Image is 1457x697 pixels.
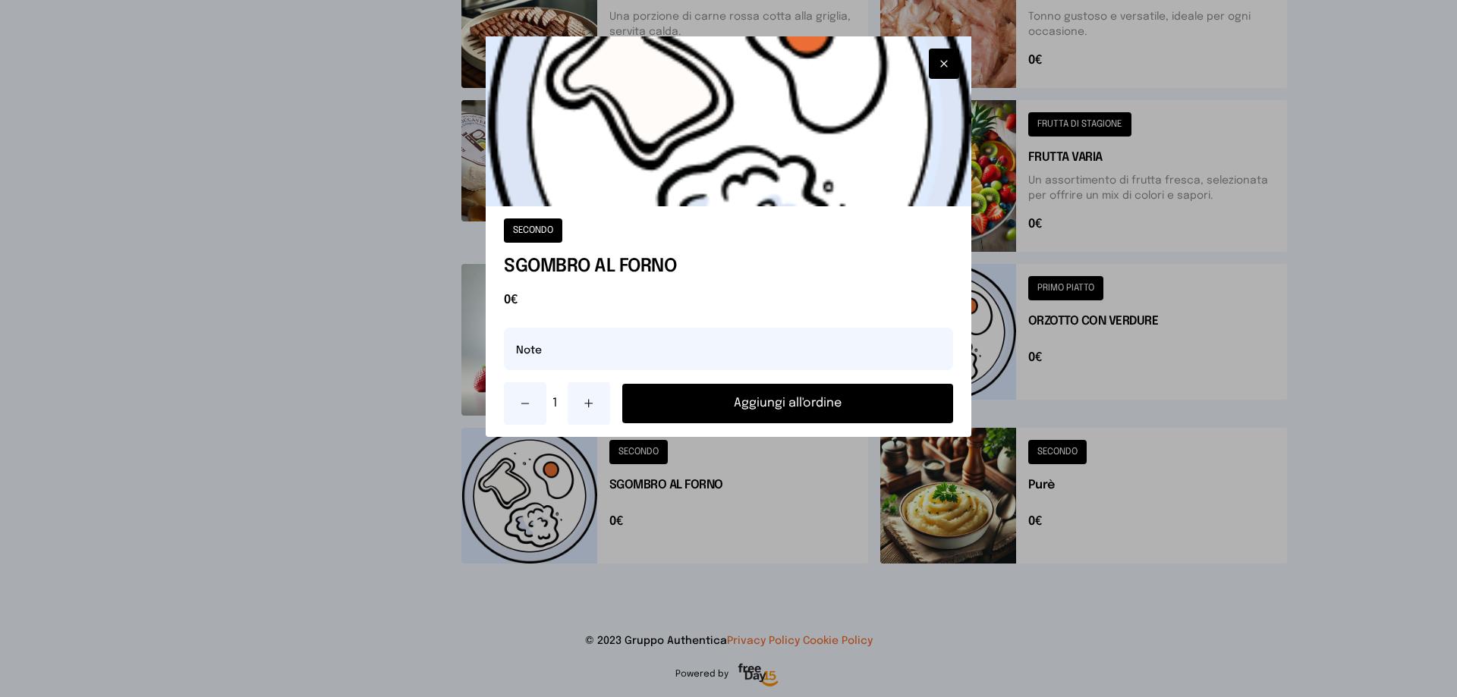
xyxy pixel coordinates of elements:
[504,218,562,243] button: SECONDO
[622,384,953,423] button: Aggiungi all'ordine
[486,36,971,206] img: placeholder-product.5564ca1.png
[504,291,953,309] span: 0€
[504,255,953,279] h1: SGOMBRO AL FORNO
[552,394,562,413] span: 1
